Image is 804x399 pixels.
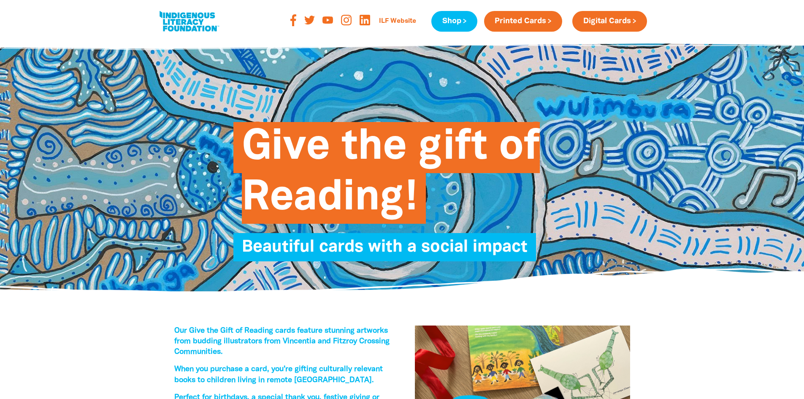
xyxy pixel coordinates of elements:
[322,16,333,24] img: youtube-orange-svg-1-cecf-3-svg-a15d69.svg
[374,15,421,28] a: ILF Website
[174,366,383,383] span: When you purchase a card, you’re gifting culturally relevant books to children living in remote [...
[174,327,390,356] span: Our Give the Gift of Reading cards feature stunning artworks from budding illustrators from Vince...
[290,14,296,26] img: facebook-orange-svg-2-f-729-e-svg-b526d2.svg
[304,16,315,24] img: twitter-orange-svg-6-e-077-d-svg-0f359f.svg
[360,15,370,25] img: linked-in-logo-orange-png-93c920.png
[341,15,352,25] img: instagram-orange-svg-816-f-67-svg-8d2e35.svg
[572,11,647,32] a: Digital Cards
[242,239,528,261] span: Beautiful cards with a social impact
[431,11,477,32] a: Shop
[484,11,562,32] a: Printed Cards
[242,128,540,224] span: Give the gift of Reading!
